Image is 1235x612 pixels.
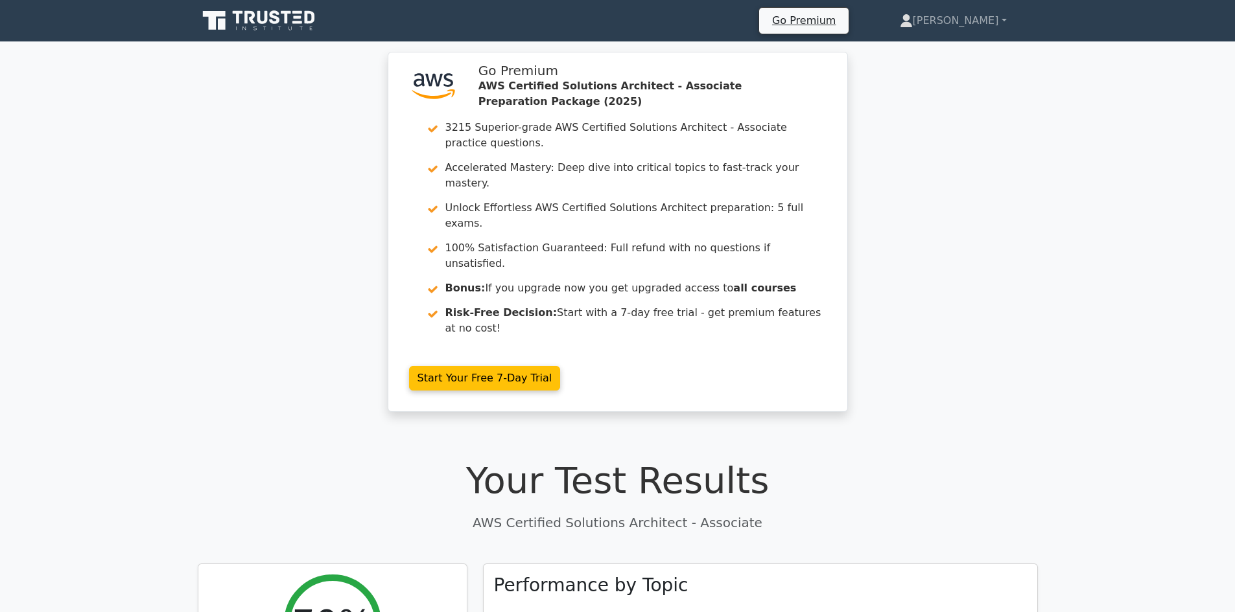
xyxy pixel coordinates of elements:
a: [PERSON_NAME] [869,8,1038,34]
a: Go Premium [764,12,843,29]
h3: Performance by Topic [494,574,688,596]
p: AWS Certified Solutions Architect - Associate [198,513,1038,532]
h1: Your Test Results [198,459,1038,502]
a: Start Your Free 7-Day Trial [409,366,561,391]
